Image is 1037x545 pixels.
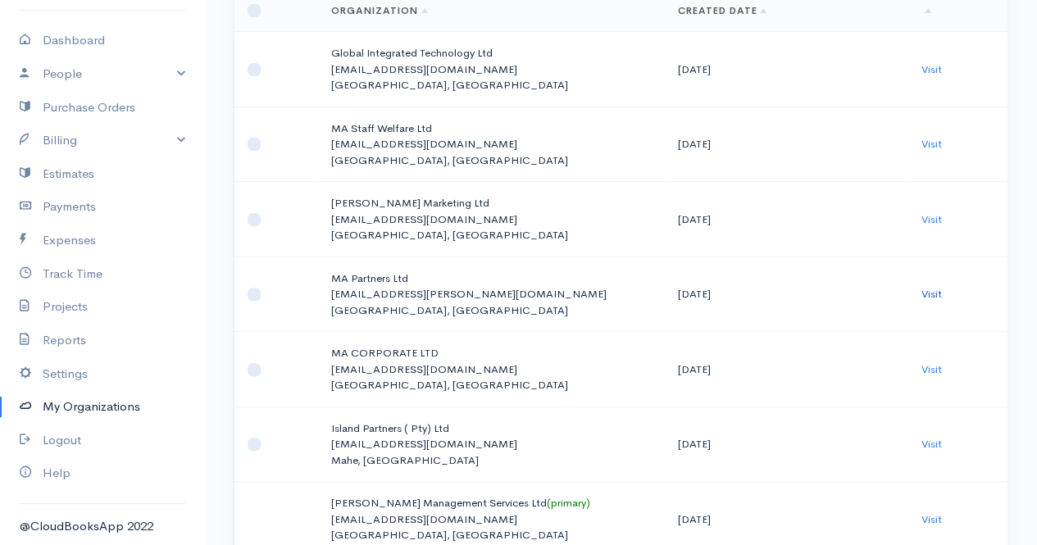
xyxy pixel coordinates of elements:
td: MA CORPORATE LTD [318,332,665,407]
a: Visit [921,62,942,76]
p: [GEOGRAPHIC_DATA], [GEOGRAPHIC_DATA] [331,377,652,393]
td: [DATE] [665,32,908,107]
td: MA Partners Ltd [318,257,665,332]
a: Visit [921,212,942,226]
td: [PERSON_NAME] Marketing Ltd [318,182,665,257]
td: MA Staff Welfare Ltd [318,107,665,182]
td: [DATE] [665,107,908,182]
p: [GEOGRAPHIC_DATA], [GEOGRAPHIC_DATA] [331,152,652,169]
p: [GEOGRAPHIC_DATA], [GEOGRAPHIC_DATA] [331,527,652,543]
p: [GEOGRAPHIC_DATA], [GEOGRAPHIC_DATA] [331,77,652,93]
td: [DATE] [665,406,908,482]
p: [EMAIL_ADDRESS][DOMAIN_NAME] [331,361,652,378]
td: [DATE] [665,182,908,257]
p: [EMAIL_ADDRESS][DOMAIN_NAME] [331,511,652,528]
a: Organization [331,4,428,17]
a: Created Date [678,4,767,17]
a: Visit [921,287,942,301]
a: Visit [921,137,942,151]
p: [EMAIL_ADDRESS][DOMAIN_NAME] [331,211,652,228]
p: [EMAIL_ADDRESS][DOMAIN_NAME] [331,436,652,452]
td: Island Partners ( Pty) Ltd [318,406,665,482]
a: Visit [921,512,942,526]
p: Mahe, [GEOGRAPHIC_DATA] [331,452,652,469]
a: Visit [921,437,942,451]
p: [EMAIL_ADDRESS][PERSON_NAME][DOMAIN_NAME] [331,286,652,302]
a: Visit [921,362,942,376]
p: [EMAIL_ADDRESS][DOMAIN_NAME] [331,61,652,78]
div: @CloudBooksApp 2022 [20,517,185,536]
span: (primary) [547,496,590,510]
td: Global Integrated Technology Ltd [318,32,665,107]
td: [DATE] [665,332,908,407]
p: [GEOGRAPHIC_DATA], [GEOGRAPHIC_DATA] [331,302,652,319]
td: [DATE] [665,257,908,332]
p: [GEOGRAPHIC_DATA], [GEOGRAPHIC_DATA] [331,227,652,243]
p: [EMAIL_ADDRESS][DOMAIN_NAME] [331,136,652,152]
